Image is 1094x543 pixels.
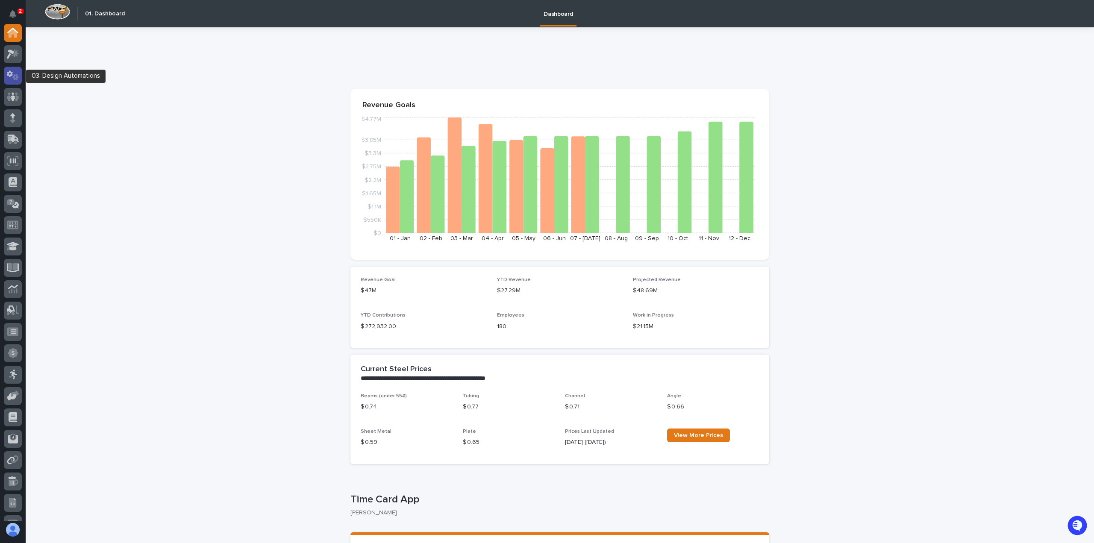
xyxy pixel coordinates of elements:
[11,10,22,24] div: Notifications2
[512,235,535,241] text: 05 - May
[565,393,585,399] span: Channel
[497,322,623,331] p: 180
[482,235,504,241] text: 04 - Apr
[29,95,140,103] div: Start new chat
[463,393,479,399] span: Tubing
[363,217,381,223] tspan: $550K
[362,101,757,110] p: Revenue Goals
[565,402,657,411] p: $ 0.71
[565,429,614,434] span: Prices Last Updated
[633,313,674,318] span: Work in Progress
[635,235,659,241] text: 09 - Sep
[729,235,750,241] text: 12 - Dec
[390,235,411,241] text: 01 - Jan
[361,137,381,143] tspan: $3.85M
[350,493,766,506] p: Time Card App
[497,313,524,318] span: Employees
[633,322,759,331] p: $21.15M
[667,429,730,442] a: View More Prices
[362,190,381,196] tspan: $1.65M
[4,5,22,23] button: Notifications
[361,116,381,122] tspan: $4.77M
[85,158,103,164] span: Pylon
[350,509,762,517] p: [PERSON_NAME]
[1067,515,1090,538] iframe: Open customer support
[497,277,531,282] span: YTD Revenue
[361,429,391,434] span: Sheet Metal
[570,235,600,241] text: 07 - [DATE]
[29,103,108,110] div: We're available if you need us!
[145,97,156,108] button: Start new chat
[361,277,396,282] span: Revenue Goal
[19,8,22,14] p: 2
[60,158,103,164] a: Powered byPylon
[22,68,141,77] input: Clear
[361,402,453,411] p: $ 0.74
[361,322,487,331] p: $ 272,932.00
[667,402,759,411] p: $ 0.66
[361,393,407,399] span: Beams (under 55#)
[85,10,125,18] h2: 01. Dashboard
[668,235,688,241] text: 10 - Oct
[699,235,719,241] text: 11 - Nov
[361,313,406,318] span: YTD Contributions
[420,235,442,241] text: 02 - Feb
[633,286,759,295] p: $48.69M
[365,150,381,156] tspan: $3.3M
[605,235,628,241] text: 08 - Aug
[463,429,476,434] span: Plate
[9,95,24,110] img: 1736555164131-43832dd5-751b-4058-ba23-39d91318e5a0
[9,34,156,47] p: Welcome 👋
[17,137,47,146] span: Help Docs
[450,235,473,241] text: 03 - Mar
[361,286,487,295] p: $47M
[365,177,381,183] tspan: $2.2M
[674,432,723,438] span: View More Prices
[45,4,70,20] img: Workspace Logo
[373,230,381,236] tspan: $0
[362,164,381,170] tspan: $2.75M
[361,438,453,447] p: $ 0.59
[9,47,156,61] p: How can we help?
[463,438,555,447] p: $ 0.65
[4,521,22,539] button: users-avatar
[565,438,657,447] p: [DATE] ([DATE])
[667,393,681,399] span: Angle
[497,286,623,295] p: $27.29M
[543,235,566,241] text: 06 - Jun
[633,277,681,282] span: Projected Revenue
[463,402,555,411] p: $ 0.77
[368,203,381,209] tspan: $1.1M
[9,138,15,145] div: 📖
[9,8,26,25] img: Stacker
[5,134,50,149] a: 📖Help Docs
[361,365,432,374] h2: Current Steel Prices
